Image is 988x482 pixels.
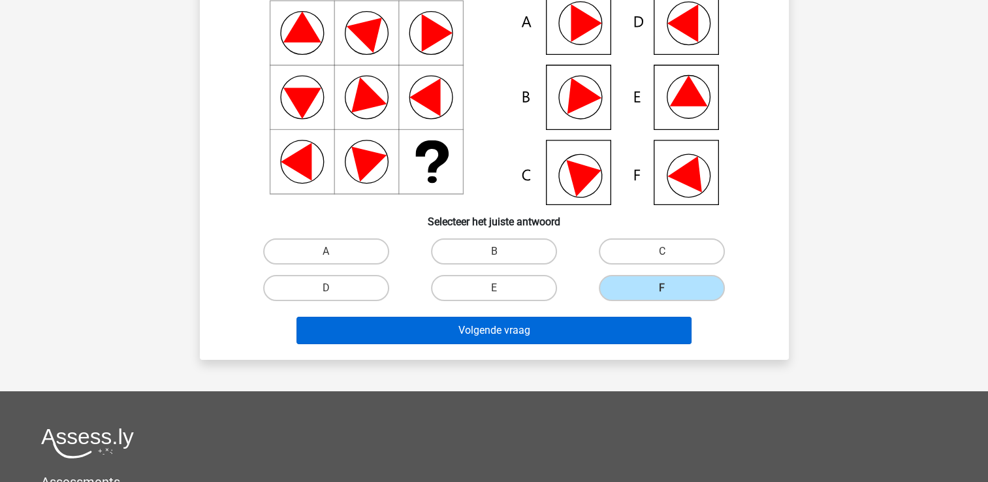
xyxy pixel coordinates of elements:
[599,238,725,265] label: C
[296,317,692,344] button: Volgende vraag
[41,428,134,458] img: Assessly logo
[431,238,557,265] label: B
[263,238,389,265] label: A
[263,275,389,301] label: D
[599,275,725,301] label: F
[431,275,557,301] label: E
[221,205,768,228] h6: Selecteer het juiste antwoord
